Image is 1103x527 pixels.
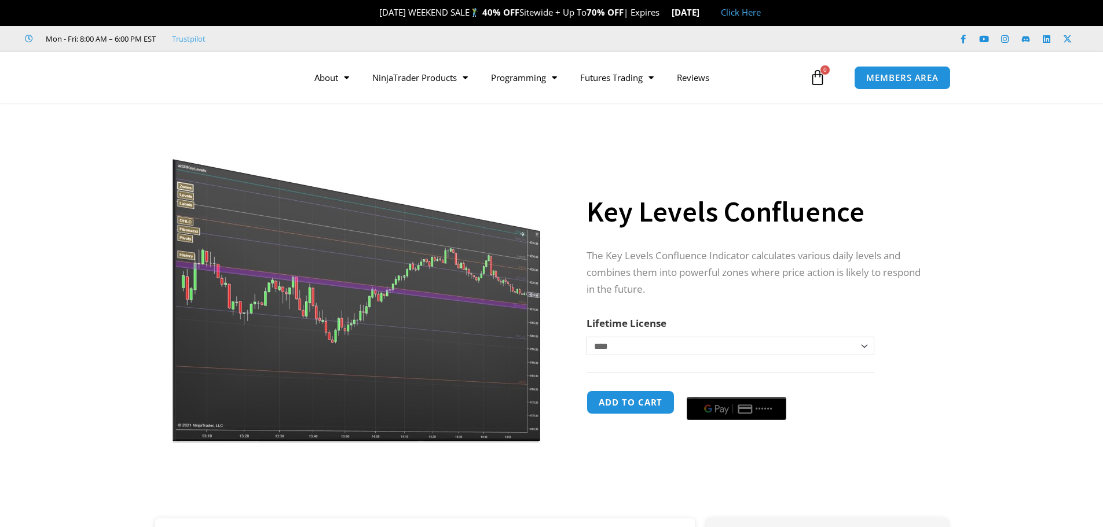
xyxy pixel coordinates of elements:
strong: 40% OFF [482,6,519,18]
a: MEMBERS AREA [854,66,951,90]
h1: Key Levels Confluence [587,191,925,232]
span: 0 [820,65,830,75]
a: Trustpilot [172,32,206,46]
p: The Key Levels Confluence Indicator calculates various daily levels and combines them into powerf... [587,248,925,298]
strong: [DATE] [672,6,709,18]
img: LogoAI | Affordable Indicators – NinjaTrader [137,57,261,98]
span: MEMBERS AREA [866,73,939,82]
a: Futures Trading [569,64,665,91]
a: Click Here [721,6,761,18]
label: Lifetime License [587,316,666,330]
img: 🏭 [700,8,709,17]
a: NinjaTrader Products [361,64,479,91]
span: [DATE] WEEKEND SALE Sitewide + Up To | Expires [367,6,671,18]
nav: Menu [303,64,807,91]
strong: 70% OFF [587,6,624,18]
img: ⌛ [660,8,669,17]
a: Clear options [587,361,604,369]
a: Programming [479,64,569,91]
span: Mon - Fri: 8:00 AM – 6:00 PM EST [43,32,156,46]
img: 🎉 [370,8,379,17]
button: Add to cart [587,390,675,414]
img: Key Levels 1 [171,123,544,443]
button: Buy with GPay [687,397,786,420]
img: 🏌️‍♂️ [470,8,479,17]
a: 0 [792,61,843,94]
iframe: Secure payment input frame [684,389,789,390]
a: About [303,64,361,91]
text: •••••• [756,405,773,413]
a: Reviews [665,64,721,91]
